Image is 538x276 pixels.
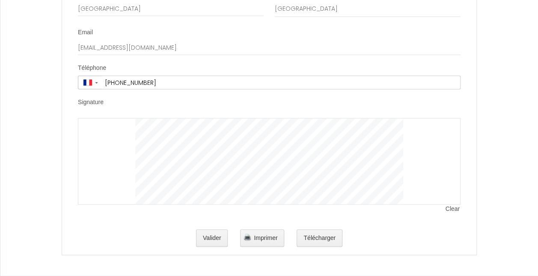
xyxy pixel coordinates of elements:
[196,229,228,246] button: Valider
[102,76,460,89] input: +33 6 12 34 56 78
[446,204,461,213] span: Clear
[244,234,251,240] img: printer.png
[297,229,342,246] button: Télécharger
[78,64,106,72] label: Téléphone
[254,234,277,241] span: Imprimer
[78,98,104,106] label: Signature
[94,81,99,84] span: ▼
[78,28,93,37] label: Email
[240,229,284,246] button: Imprimer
